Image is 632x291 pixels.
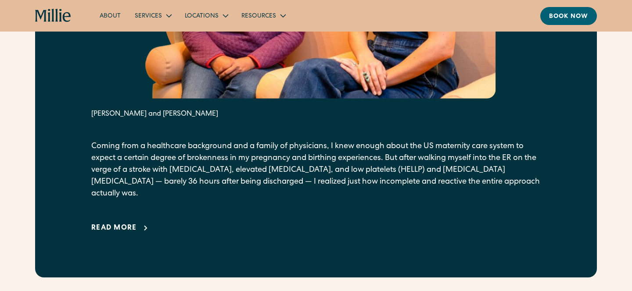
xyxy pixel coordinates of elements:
div: Locations [178,8,234,23]
a: home [35,9,72,23]
a: About [93,8,128,23]
div: Read more [91,223,137,234]
div: Services [128,8,178,23]
div: Resources [234,8,292,23]
div: Services [135,12,162,21]
div: Book now [549,12,588,21]
a: Read more [91,223,151,234]
div: [PERSON_NAME] and [PERSON_NAME] [91,109,541,120]
p: Coming from a healthcare background and a family of physicians, I knew enough about the US matern... [91,141,541,200]
div: Locations [185,12,219,21]
div: Resources [241,12,276,21]
a: Book now [540,7,597,25]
